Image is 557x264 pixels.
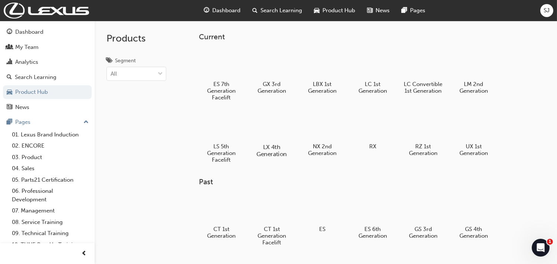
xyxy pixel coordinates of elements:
h5: LBX 1st Generation [303,81,342,94]
a: 09. Technical Training [9,228,92,239]
div: Pages [15,118,30,126]
h5: CT 1st Generation Facelift [252,226,291,246]
a: Dashboard [3,25,92,39]
span: tags-icon [107,58,112,65]
h3: Past [199,178,545,186]
h5: ES [303,226,342,232]
span: Search Learning [261,6,302,15]
span: car-icon [314,6,320,15]
a: My Team [3,40,92,54]
div: Search Learning [15,73,56,82]
a: car-iconProduct Hub [308,3,361,18]
a: News [3,100,92,114]
div: News [15,103,29,112]
div: Analytics [15,58,38,66]
a: 06. Professional Development [9,185,92,205]
span: Dashboard [213,6,241,15]
a: ES 7th Generation Facelift [199,47,243,103]
a: LC 1st Generation [350,47,395,97]
h5: UX 1st Generation [454,143,493,156]
h5: CT 1st Generation [202,226,241,239]
h5: RX [353,143,392,150]
h5: LX 4th Generation [251,143,292,158]
a: Analytics [3,55,92,69]
h5: LC 1st Generation [353,81,392,94]
a: ES [300,192,344,235]
a: GX 3rd Generation [249,47,294,97]
a: 08. Service Training [9,217,92,228]
div: My Team [15,43,39,52]
a: GS 3rd Generation [401,192,445,242]
h5: RZ 1st Generation [404,143,443,156]
a: 04. Sales [9,163,92,174]
a: news-iconNews [361,3,396,18]
h5: LS 5th Generation Facelift [202,143,241,163]
span: prev-icon [82,249,87,258]
a: Product Hub [3,85,92,99]
h5: GX 3rd Generation [252,81,291,94]
span: up-icon [83,118,89,127]
span: search-icon [253,6,258,15]
span: pages-icon [7,119,12,126]
iframe: Intercom live chat [532,239,550,257]
div: Dashboard [15,28,43,36]
a: LM 2nd Generation [451,47,496,97]
div: All [111,70,117,78]
a: 07. Management [9,205,92,217]
button: DashboardMy TeamAnalyticsSearch LearningProduct HubNews [3,24,92,115]
a: 03. Product [9,152,92,163]
h5: ES 7th Generation Facelift [202,81,241,101]
a: GS 4th Generation [451,192,496,242]
a: ES 6th Generation [350,192,395,242]
a: pages-iconPages [396,3,432,18]
span: pages-icon [402,6,407,15]
a: UX 1st Generation [451,109,496,159]
h5: NX 2nd Generation [303,143,342,156]
a: NX 2nd Generation [300,109,344,159]
div: Segment [115,57,136,65]
span: Product Hub [323,6,356,15]
h5: ES 6th Generation [353,226,392,239]
h5: LM 2nd Generation [454,81,493,94]
a: 01. Lexus Brand Induction [9,129,92,141]
img: Trak [4,3,89,19]
span: Pages [410,6,426,15]
span: chart-icon [7,59,12,66]
a: LS 5th Generation Facelift [199,109,243,166]
a: Search Learning [3,70,92,84]
a: 05. Parts21 Certification [9,174,92,186]
a: CT 1st Generation Facelift [249,192,294,249]
h5: LC Convertible 1st Generation [404,81,443,94]
a: LBX 1st Generation [300,47,344,97]
span: down-icon [158,69,163,79]
span: News [376,6,390,15]
span: SJ [544,6,550,15]
span: search-icon [7,74,12,81]
span: news-icon [367,6,373,15]
a: 10. TUNE Rev-Up Training [9,239,92,251]
span: car-icon [7,89,12,96]
button: Pages [3,115,92,129]
a: 02. ENCORE [9,140,92,152]
span: people-icon [7,44,12,51]
h3: Current [199,33,545,41]
span: news-icon [7,104,12,111]
h5: GS 4th Generation [454,226,493,239]
h5: GS 3rd Generation [404,226,443,239]
span: guage-icon [7,29,12,36]
a: RX [350,109,395,152]
a: LX 4th Generation [249,109,294,159]
a: guage-iconDashboard [198,3,247,18]
h2: Products [107,33,166,44]
span: 1 [547,239,553,245]
a: search-iconSearch Learning [247,3,308,18]
span: guage-icon [204,6,210,15]
a: CT 1st Generation [199,192,243,242]
button: SJ [540,4,553,17]
a: RZ 1st Generation [401,109,445,159]
a: LC Convertible 1st Generation [401,47,445,97]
